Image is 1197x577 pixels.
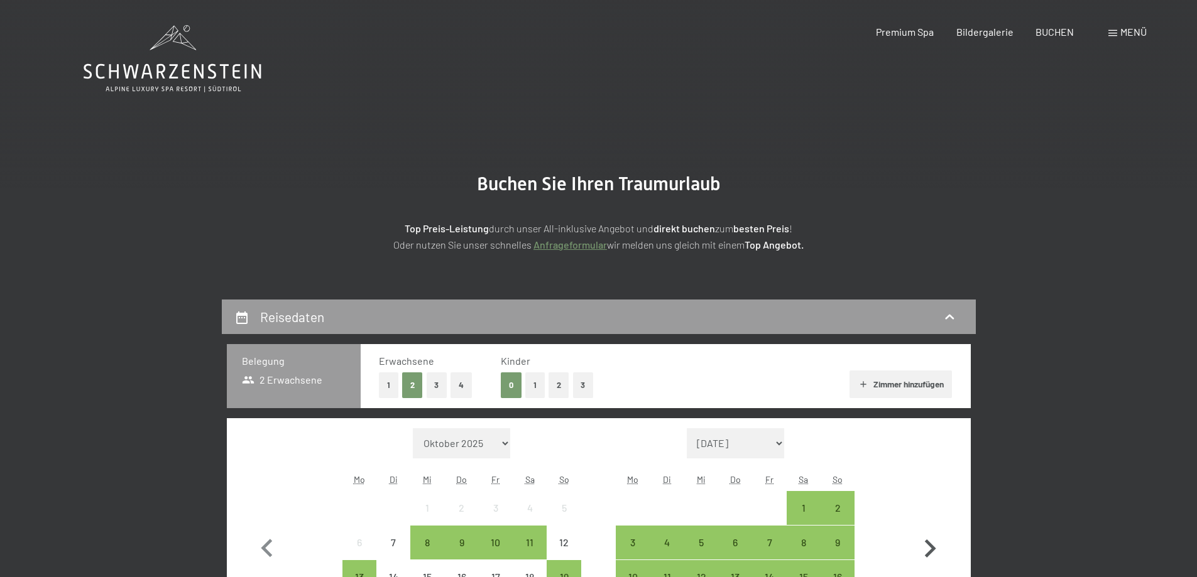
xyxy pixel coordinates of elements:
abbr: Samstag [799,474,808,485]
div: Anreise möglich [650,526,684,559]
div: 11 [514,537,545,569]
div: Anreise möglich [410,526,444,559]
abbr: Mittwoch [423,474,432,485]
abbr: Samstag [525,474,535,485]
div: Anreise nicht möglich [547,491,581,525]
div: Sun Oct 05 2025 [547,491,581,525]
div: Mon Oct 06 2025 [342,526,376,559]
abbr: Dienstag [663,474,671,485]
div: Tue Nov 04 2025 [650,526,684,559]
div: Fri Oct 10 2025 [479,526,513,559]
button: Zimmer hinzufügen [850,370,952,398]
div: Wed Oct 08 2025 [410,526,444,559]
a: Anfrageformular [533,239,607,251]
div: 3 [617,537,648,569]
div: 2 [822,503,853,534]
div: Thu Oct 09 2025 [445,526,479,559]
div: Sat Oct 04 2025 [513,491,547,525]
span: 2 Erwachsene [242,373,323,387]
div: Wed Nov 05 2025 [684,526,718,559]
div: 2 [446,503,478,534]
div: Thu Oct 02 2025 [445,491,479,525]
div: Fri Oct 03 2025 [479,491,513,525]
abbr: Mittwoch [697,474,706,485]
div: 3 [480,503,511,534]
div: 1 [788,503,819,534]
div: Anreise nicht möglich [376,526,410,559]
abbr: Sonntag [559,474,569,485]
strong: Top Angebot. [745,239,804,251]
button: 3 [427,372,447,398]
div: Wed Oct 01 2025 [410,491,444,525]
strong: Top Preis-Leistung [405,222,489,234]
button: 1 [379,372,398,398]
abbr: Dienstag [390,474,398,485]
div: 7 [378,537,409,569]
button: 1 [525,372,545,398]
div: 5 [548,503,579,534]
div: Anreise möglich [821,491,855,525]
a: BUCHEN [1036,26,1074,38]
button: 0 [501,372,522,398]
abbr: Montag [627,474,638,485]
div: 10 [480,537,511,569]
abbr: Freitag [765,474,773,485]
div: 8 [788,537,819,569]
strong: besten Preis [733,222,789,234]
div: Anreise nicht möglich [410,491,444,525]
div: Anreise möglich [616,526,650,559]
div: Sat Nov 01 2025 [787,491,821,525]
div: Anreise möglich [787,526,821,559]
div: Anreise möglich [684,526,718,559]
div: Anreise möglich [479,526,513,559]
div: Sat Oct 11 2025 [513,526,547,559]
div: Mon Nov 03 2025 [616,526,650,559]
div: 6 [719,537,751,569]
div: 4 [652,537,683,569]
div: Anreise möglich [821,526,855,559]
div: Fri Nov 07 2025 [752,526,786,559]
div: Sun Nov 02 2025 [821,491,855,525]
span: Erwachsene [379,355,434,367]
abbr: Freitag [491,474,500,485]
div: Anreise nicht möglich [342,526,376,559]
div: Anreise möglich [787,491,821,525]
div: Anreise nicht möglich [479,491,513,525]
div: 1 [412,503,443,534]
div: Anreise möglich [718,526,752,559]
button: 4 [451,372,472,398]
abbr: Donnerstag [456,474,467,485]
div: Sat Nov 08 2025 [787,526,821,559]
abbr: Donnerstag [730,474,741,485]
div: 6 [344,537,375,569]
div: Sun Nov 09 2025 [821,526,855,559]
abbr: Sonntag [833,474,843,485]
div: 8 [412,537,443,569]
div: Anreise nicht möglich [513,491,547,525]
button: 2 [402,372,423,398]
h2: Reisedaten [260,309,324,325]
div: Anreise möglich [752,526,786,559]
button: 3 [573,372,594,398]
a: Bildergalerie [956,26,1014,38]
abbr: Montag [354,474,365,485]
div: 5 [686,537,717,569]
div: Anreise möglich [513,526,547,559]
span: Kinder [501,355,530,367]
div: Thu Nov 06 2025 [718,526,752,559]
p: durch unser All-inklusive Angebot und zum ! Oder nutzen Sie unser schnelles wir melden uns gleich... [285,220,913,252]
div: 12 [548,537,579,569]
div: 4 [514,503,545,534]
button: 2 [549,372,569,398]
div: 9 [822,537,853,569]
div: Anreise nicht möglich [547,526,581,559]
div: Sun Oct 12 2025 [547,526,581,559]
div: Tue Oct 07 2025 [376,526,410,559]
a: Premium Spa [876,26,934,38]
strong: direkt buchen [653,222,715,234]
div: 7 [753,537,785,569]
h3: Belegung [242,354,346,368]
